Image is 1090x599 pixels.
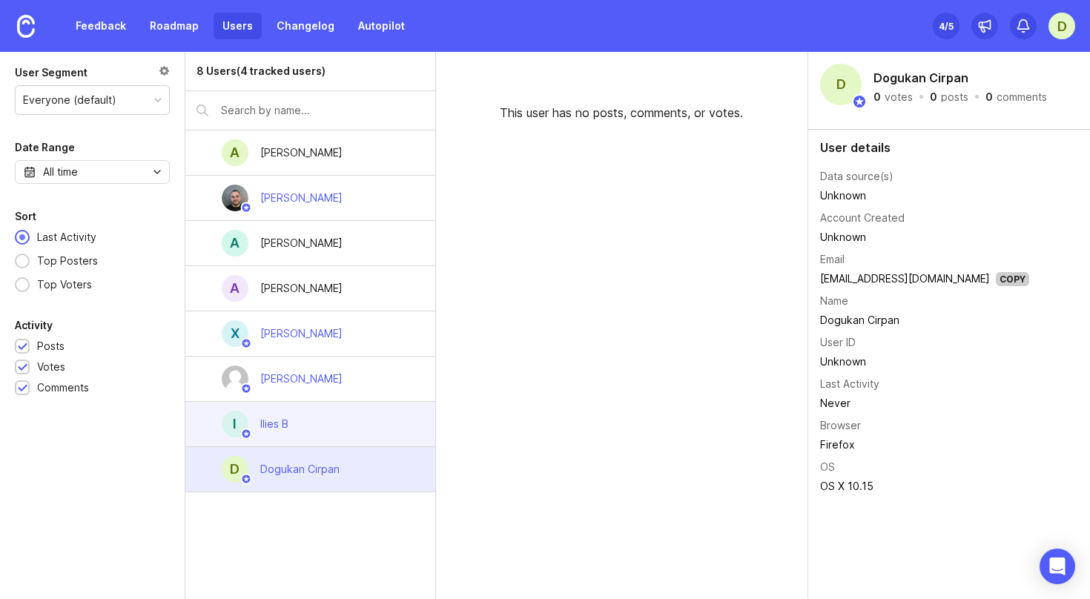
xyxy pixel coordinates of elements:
[23,92,116,108] div: Everyone (default)
[222,320,248,347] div: X
[222,275,248,302] div: A
[985,92,993,102] div: 0
[30,229,104,245] div: Last Activity
[260,280,343,297] div: [PERSON_NAME]
[222,139,248,166] div: A
[17,15,35,38] img: Canny Home
[820,334,856,351] div: User ID
[1048,13,1075,39] button: D
[43,164,78,180] div: All time
[240,474,251,485] img: member badge
[933,13,959,39] button: 4/5
[67,13,135,39] a: Feedback
[268,13,343,39] a: Changelog
[349,13,414,39] a: Autopilot
[941,92,968,102] div: posts
[240,202,251,214] img: member badge
[885,92,913,102] div: votes
[15,317,53,334] div: Activity
[996,272,1029,286] div: Copy
[260,145,343,161] div: [PERSON_NAME]
[1040,549,1075,584] div: Open Intercom Messenger
[221,102,424,119] input: Search by name...
[820,477,1029,496] td: OS X 10.15
[820,395,1029,411] div: Never
[141,13,208,39] a: Roadmap
[222,365,248,392] img: Julien Keraval
[37,380,89,396] div: Comments
[820,272,990,285] a: [EMAIL_ADDRESS][DOMAIN_NAME]
[240,383,251,394] img: member badge
[222,456,248,483] div: D
[939,16,954,36] div: 4 /5
[436,52,807,133] div: This user has no posts, comments, or votes.
[260,235,343,251] div: [PERSON_NAME]
[15,64,87,82] div: User Segment
[820,459,835,475] div: OS
[820,311,1029,330] td: Dogukan Cirpan
[260,325,343,342] div: [PERSON_NAME]
[222,411,248,437] div: I
[37,338,65,354] div: Posts
[820,417,861,434] div: Browser
[145,166,169,178] svg: toggle icon
[973,92,981,102] div: ·
[873,92,881,102] div: 0
[260,190,343,206] div: [PERSON_NAME]
[260,461,340,477] div: Dogukan Cirpan
[30,253,105,269] div: Top Posters
[260,416,288,432] div: Ilies B
[214,13,262,39] a: Users
[871,67,971,89] h2: Dogukan Cirpan
[820,435,1029,454] td: Firefox
[820,376,879,392] div: Last Activity
[222,230,248,257] div: A
[820,229,1029,245] div: Unknown
[820,210,905,226] div: Account Created
[30,277,99,293] div: Top Voters
[820,293,848,309] div: Name
[196,63,326,79] div: 8 Users (4 tracked users)
[222,185,248,211] img: Eduard
[820,186,1029,205] td: Unknown
[260,371,343,387] div: [PERSON_NAME]
[15,139,75,156] div: Date Range
[37,359,65,375] div: Votes
[820,168,894,185] div: Data source(s)
[820,64,862,105] div: D
[240,338,251,349] img: member badge
[997,92,1047,102] div: comments
[917,92,925,102] div: ·
[930,92,937,102] div: 0
[852,94,867,109] img: member badge
[820,251,845,268] div: Email
[820,142,1078,153] div: User details
[240,428,251,440] img: member badge
[820,354,1029,370] div: Unknown
[15,208,36,225] div: Sort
